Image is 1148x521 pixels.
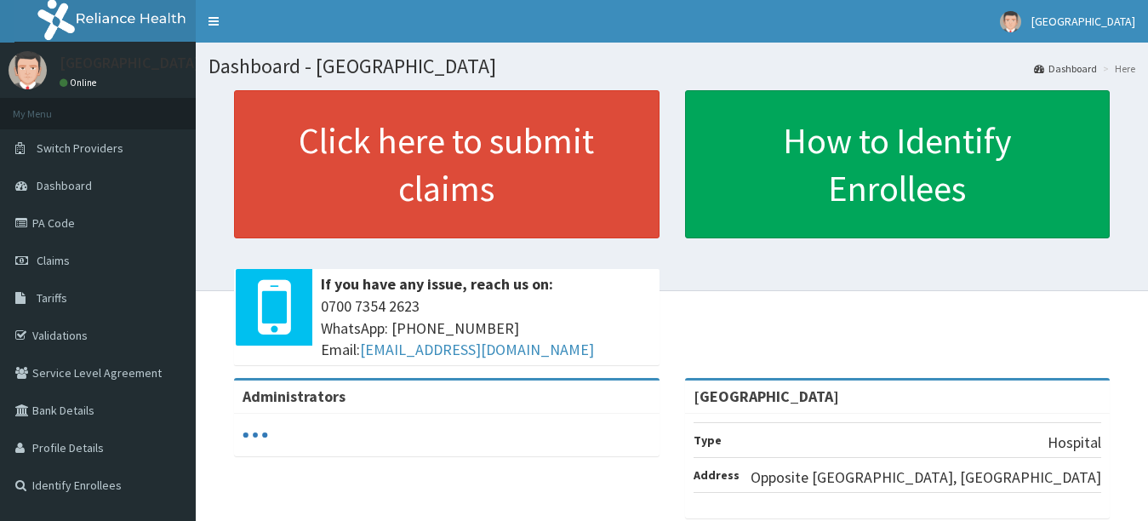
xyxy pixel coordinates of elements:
[1048,432,1101,454] p: Hospital
[1034,61,1097,76] a: Dashboard
[37,290,67,306] span: Tariffs
[360,340,594,359] a: [EMAIL_ADDRESS][DOMAIN_NAME]
[60,55,200,71] p: [GEOGRAPHIC_DATA]
[1099,61,1135,76] li: Here
[685,90,1111,238] a: How to Identify Enrollees
[234,90,660,238] a: Click here to submit claims
[37,253,70,268] span: Claims
[694,432,722,448] b: Type
[243,422,268,448] svg: audio-loading
[208,55,1135,77] h1: Dashboard - [GEOGRAPHIC_DATA]
[694,386,839,406] strong: [GEOGRAPHIC_DATA]
[751,467,1101,489] p: Opposite [GEOGRAPHIC_DATA], [GEOGRAPHIC_DATA]
[9,51,47,89] img: User Image
[1000,11,1021,32] img: User Image
[1031,14,1135,29] span: [GEOGRAPHIC_DATA]
[37,140,123,156] span: Switch Providers
[243,386,346,406] b: Administrators
[321,295,651,361] span: 0700 7354 2623 WhatsApp: [PHONE_NUMBER] Email:
[694,467,740,483] b: Address
[321,274,553,294] b: If you have any issue, reach us on:
[37,178,92,193] span: Dashboard
[60,77,100,89] a: Online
